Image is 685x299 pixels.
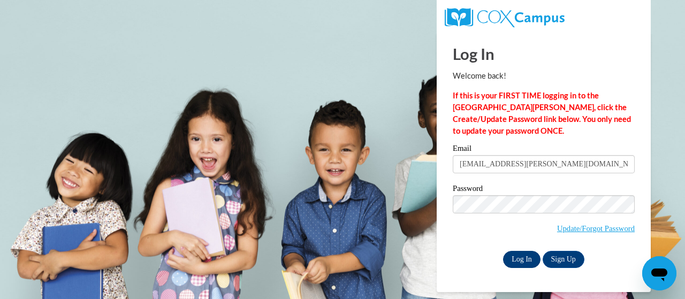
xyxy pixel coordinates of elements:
[453,43,635,65] h1: Log In
[445,8,565,27] img: COX Campus
[543,251,584,268] a: Sign Up
[453,185,635,195] label: Password
[453,70,635,82] p: Welcome back!
[453,91,631,135] strong: If this is your FIRST TIME logging in to the [GEOGRAPHIC_DATA][PERSON_NAME], click the Create/Upd...
[642,256,676,290] iframe: Button to launch messaging window
[453,144,635,155] label: Email
[503,251,541,268] input: Log In
[557,224,635,233] a: Update/Forgot Password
